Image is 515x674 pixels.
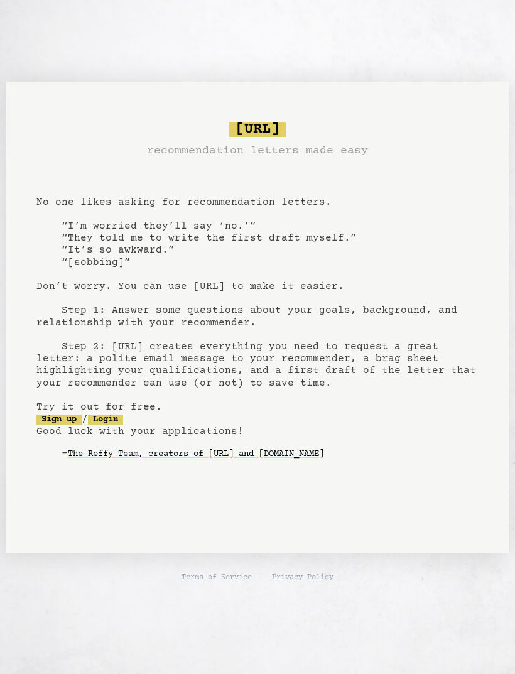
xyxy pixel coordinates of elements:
[182,573,252,583] a: Terms of Service
[272,573,333,583] a: Privacy Policy
[229,122,286,137] span: [URL]
[36,117,479,485] pre: No one likes asking for recommendation letters. “I’m worried they’ll say ‘no.’” “They told me to ...
[68,444,324,464] a: The Reffy Team, creators of [URL] and [DOMAIN_NAME]
[147,142,368,160] h3: recommendation letters made easy
[62,448,479,460] div: -
[88,415,123,425] a: Login
[36,415,82,425] a: Sign up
